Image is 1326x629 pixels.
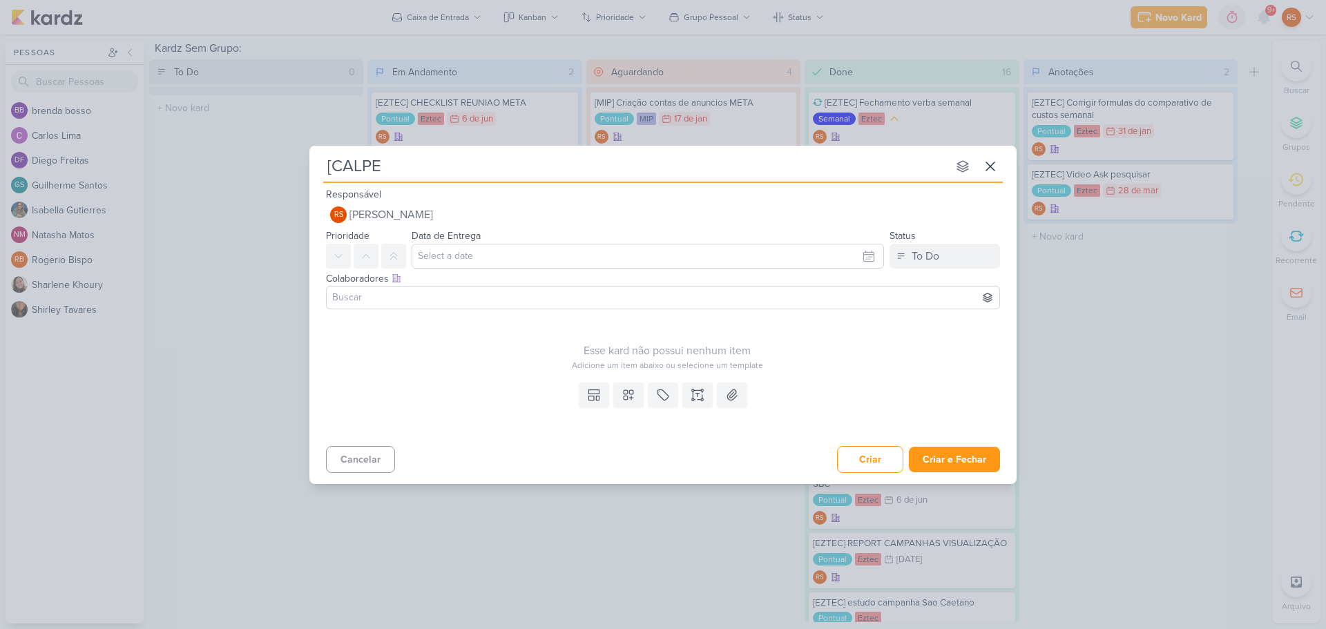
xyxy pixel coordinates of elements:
[334,211,343,219] p: RS
[909,447,1000,472] button: Criar e Fechar
[329,289,997,306] input: Buscar
[330,206,347,223] div: Renan Sena
[326,188,381,200] label: Responsável
[326,359,1008,371] div: Adicione um item abaixo ou selecione um template
[349,206,433,223] span: [PERSON_NAME]
[412,244,884,269] input: Select a date
[412,230,481,242] label: Data de Entrega
[326,446,395,473] button: Cancelar
[890,230,916,242] label: Status
[326,202,1000,227] button: RS [PERSON_NAME]
[326,342,1008,359] div: Esse kard não possui nenhum item
[912,248,939,264] div: To Do
[837,446,903,473] button: Criar
[890,244,1000,269] button: To Do
[326,271,1000,286] div: Colaboradores
[323,154,948,179] input: Kard Sem Título
[326,230,369,242] label: Prioridade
